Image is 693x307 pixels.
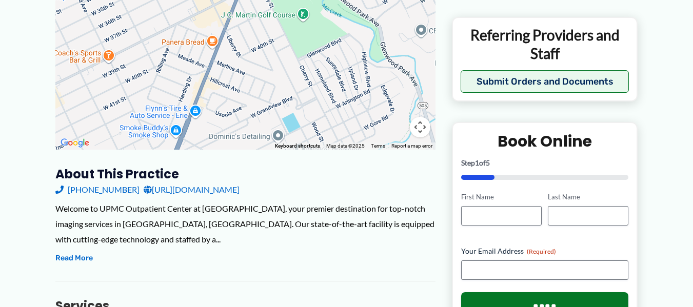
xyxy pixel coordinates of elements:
label: Your Email Address [461,245,629,256]
span: Map data ©2025 [326,143,365,149]
button: Map camera controls [410,117,430,137]
a: [URL][DOMAIN_NAME] [144,182,240,197]
p: Referring Providers and Staff [461,25,629,63]
label: Last Name [548,192,628,202]
button: Read More [55,252,93,264]
button: Submit Orders and Documents [461,70,629,93]
button: Keyboard shortcuts [275,142,320,150]
img: Google [58,136,92,150]
a: [PHONE_NUMBER] [55,182,140,197]
a: Open this area in Google Maps (opens a new window) [58,136,92,150]
span: (Required) [527,247,556,255]
h3: About this practice [55,166,435,182]
label: First Name [461,192,542,202]
h2: Book Online [461,131,629,151]
span: 5 [486,158,490,167]
a: Terms (opens in new tab) [371,143,385,149]
span: 1 [475,158,479,167]
p: Step of [461,159,629,167]
div: Welcome to UPMC Outpatient Center at [GEOGRAPHIC_DATA], your premier destination for top-notch im... [55,201,435,247]
a: Report a map error [391,143,432,149]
